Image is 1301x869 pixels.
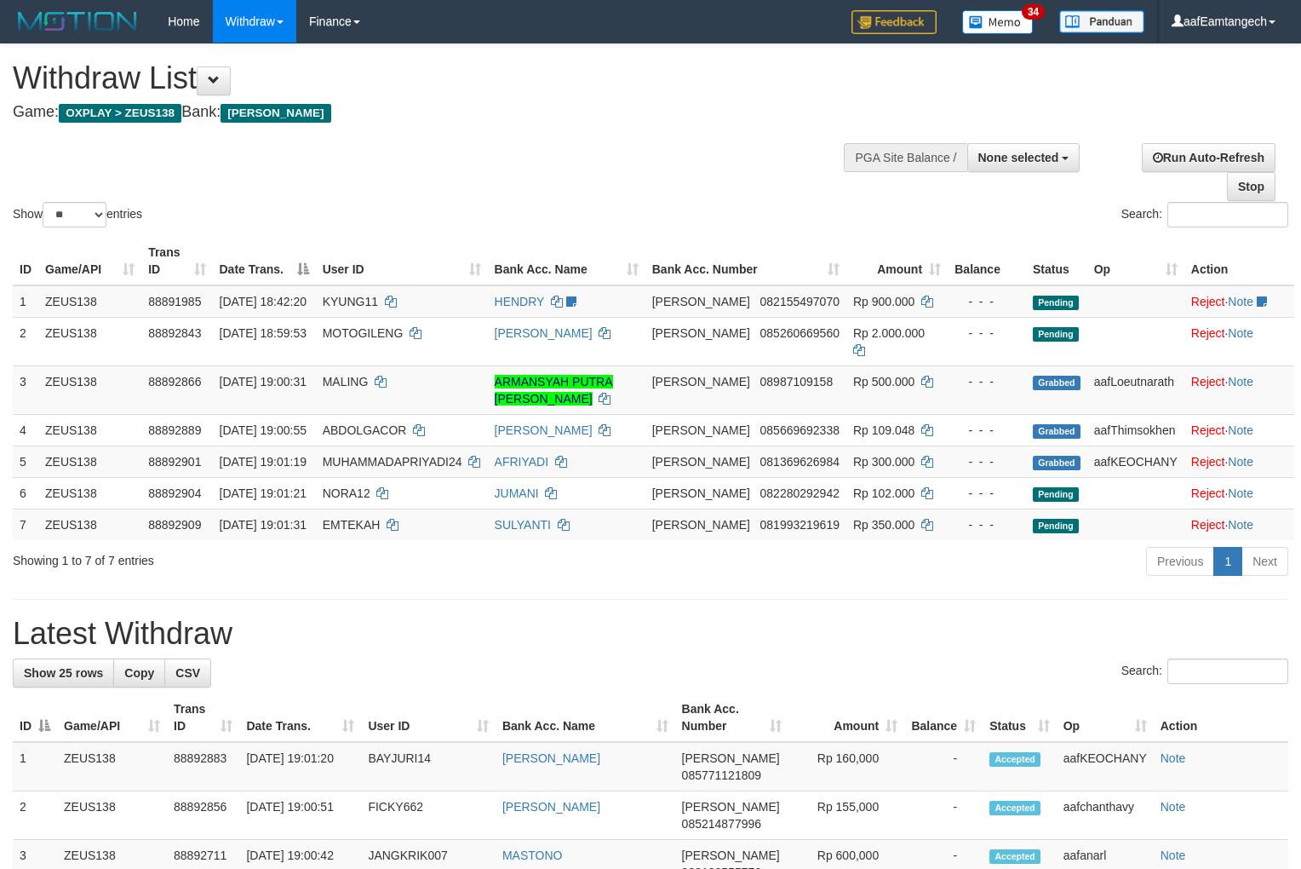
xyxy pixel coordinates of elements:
[1087,365,1184,414] td: aafLoeutnarath
[323,326,404,340] span: MOTOGILENG
[13,545,530,569] div: Showing 1 to 7 of 7 entries
[323,375,369,388] span: MALING
[1059,10,1144,33] img: panduan.png
[983,693,1057,742] th: Status: activate to sort column ascending
[682,849,780,862] span: [PERSON_NAME]
[682,751,780,765] span: [PERSON_NAME]
[1184,414,1294,446] td: ·
[239,742,361,791] td: [DATE] 19:01:20
[175,666,200,680] span: CSV
[220,375,307,388] span: [DATE] 19:00:31
[1057,791,1154,840] td: aafchanthavy
[1184,509,1294,540] td: ·
[788,791,904,840] td: Rp 155,000
[495,326,593,340] a: [PERSON_NAME]
[167,693,239,742] th: Trans ID: activate to sort column ascending
[954,516,1019,533] div: - - -
[1184,477,1294,509] td: ·
[38,446,141,477] td: ZEUS138
[148,295,201,308] span: 88891985
[788,742,904,791] td: Rp 160,000
[13,791,57,840] td: 2
[853,375,914,388] span: Rp 500.000
[1191,326,1225,340] a: Reject
[1191,455,1225,469] a: Reject
[682,817,761,831] span: Copy 085214877996 to clipboard
[760,326,840,340] span: Copy 085260669560 to clipboard
[1087,414,1184,446] td: aafThimsokhen
[1228,518,1253,532] a: Note
[496,693,675,742] th: Bank Acc. Name: activate to sort column ascending
[853,455,914,469] span: Rp 300.000
[760,295,840,308] span: Copy 082155497070 to clipboard
[13,414,38,446] td: 4
[24,666,103,680] span: Show 25 rows
[220,455,307,469] span: [DATE] 19:01:19
[1121,202,1288,227] label: Search:
[323,455,462,469] span: MUHAMMADAPRIYADI24
[38,317,141,365] td: ZEUS138
[652,486,750,500] span: [PERSON_NAME]
[675,693,789,742] th: Bank Acc. Number: activate to sort column ascending
[1184,237,1294,285] th: Action
[853,423,914,437] span: Rp 109.048
[645,237,846,285] th: Bank Acc. Number: activate to sort column ascending
[502,751,600,765] a: [PERSON_NAME]
[1033,456,1080,470] span: Grabbed
[43,202,106,227] select: Showentries
[488,237,645,285] th: Bank Acc. Name: activate to sort column ascending
[1228,455,1253,469] a: Note
[652,326,750,340] span: [PERSON_NAME]
[141,237,212,285] th: Trans ID: activate to sort column ascending
[1161,849,1186,862] a: Note
[323,518,381,532] span: EMTEKAH
[38,477,141,509] td: ZEUS138
[1228,295,1253,308] a: Note
[220,326,307,340] span: [DATE] 18:59:53
[1191,423,1225,437] a: Reject
[38,365,141,414] td: ZEUS138
[13,446,38,477] td: 5
[760,518,840,532] span: Copy 081993219619 to clipboard
[904,693,983,742] th: Balance: activate to sort column ascending
[323,486,370,500] span: NORA12
[13,693,57,742] th: ID: activate to sort column descending
[57,742,167,791] td: ZEUS138
[239,693,361,742] th: Date Trans.: activate to sort column ascending
[13,365,38,414] td: 3
[13,509,38,540] td: 7
[13,317,38,365] td: 2
[954,422,1019,439] div: - - -
[13,104,851,121] h4: Game: Bank:
[1057,742,1154,791] td: aafKEOCHANY
[652,375,750,388] span: [PERSON_NAME]
[989,849,1040,864] span: Accepted
[1033,296,1079,310] span: Pending
[502,849,563,862] a: MASTONO
[361,791,496,840] td: FICKY662
[1022,4,1045,20] span: 34
[124,666,154,680] span: Copy
[38,237,141,285] th: Game/API: activate to sort column ascending
[1184,317,1294,365] td: ·
[1184,285,1294,318] td: ·
[652,518,750,532] span: [PERSON_NAME]
[1033,424,1080,439] span: Grabbed
[1228,375,1253,388] a: Note
[316,237,488,285] th: User ID: activate to sort column ascending
[323,295,378,308] span: KYUNG11
[989,752,1040,767] span: Accepted
[1033,327,1079,342] span: Pending
[1228,326,1253,340] a: Note
[1142,143,1275,172] a: Run Auto-Refresh
[652,423,750,437] span: [PERSON_NAME]
[495,486,539,500] a: JUMANI
[1191,486,1225,500] a: Reject
[495,295,545,308] a: HENDRY
[220,295,307,308] span: [DATE] 18:42:20
[38,414,141,446] td: ZEUS138
[978,151,1059,164] span: None selected
[948,237,1026,285] th: Balance
[220,518,307,532] span: [DATE] 19:01:31
[148,486,201,500] span: 88892904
